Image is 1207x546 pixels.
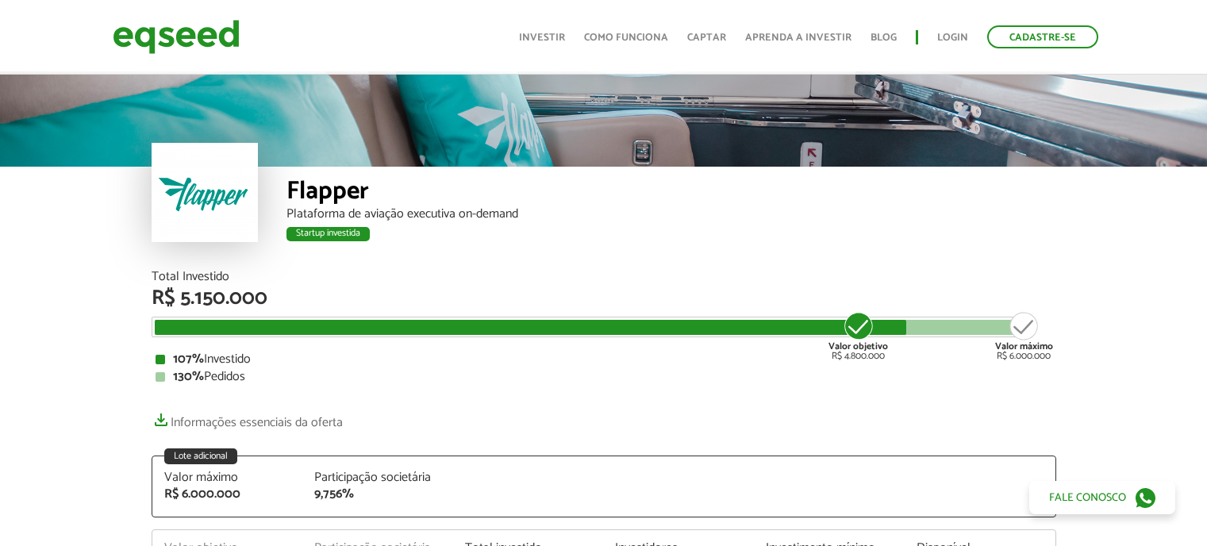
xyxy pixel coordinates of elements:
[314,471,441,484] div: Participação societária
[164,488,291,501] div: R$ 6.000.000
[871,33,897,43] a: Blog
[286,179,1056,208] div: Flapper
[745,33,851,43] a: Aprenda a investir
[828,339,888,354] strong: Valor objetivo
[1029,481,1175,514] a: Fale conosco
[173,366,204,387] strong: 130%
[937,33,968,43] a: Login
[314,488,441,501] div: 9,756%
[828,310,888,361] div: R$ 4.800.000
[584,33,668,43] a: Como funciona
[164,471,291,484] div: Valor máximo
[987,25,1098,48] a: Cadastre-se
[173,348,204,370] strong: 107%
[164,448,237,464] div: Lote adicional
[286,227,370,241] div: Startup investida
[152,407,343,429] a: Informações essenciais da oferta
[995,339,1053,354] strong: Valor máximo
[156,371,1052,383] div: Pedidos
[152,288,1056,309] div: R$ 5.150.000
[156,353,1052,366] div: Investido
[152,271,1056,283] div: Total Investido
[113,16,240,58] img: EqSeed
[519,33,565,43] a: Investir
[995,310,1053,361] div: R$ 6.000.000
[687,33,726,43] a: Captar
[286,208,1056,221] div: Plataforma de aviação executiva on-demand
